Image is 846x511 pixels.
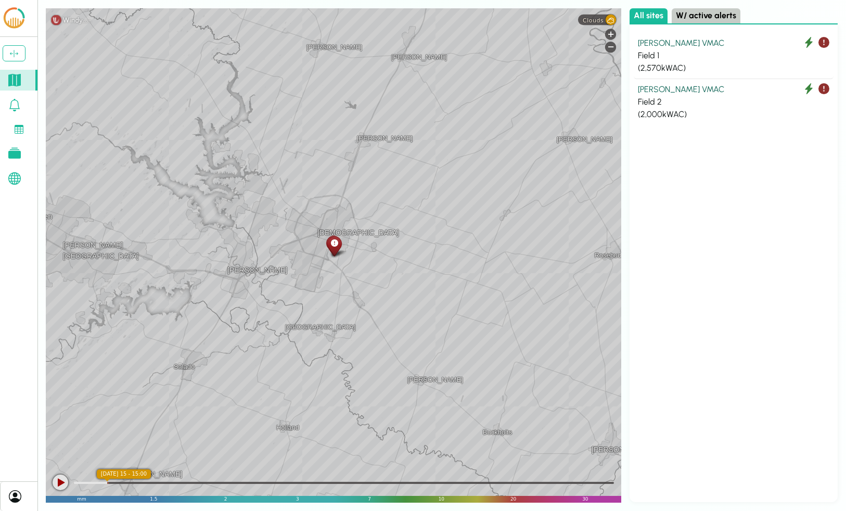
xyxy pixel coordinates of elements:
button: W/ active alerts [672,8,740,23]
button: All sites [630,8,668,23]
div: Field 1 [638,49,829,62]
div: Zoom in [605,29,616,40]
div: [PERSON_NAME] VMAC [638,37,829,49]
div: local time [97,469,151,479]
span: Clouds [583,17,604,23]
div: [DATE] 15 - 15:00 [97,469,151,479]
div: Field 2 [638,96,829,108]
div: Field 1 [324,234,342,257]
div: Zoom out [605,42,616,53]
div: ( 2,000 kWAC) [638,108,829,121]
button: [PERSON_NAME] VMAC Field 1 (2,570kWAC) [634,33,834,79]
img: LCOE.ai [2,6,27,30]
div: Select site list category [630,8,838,24]
div: [PERSON_NAME] VMAC [638,83,829,96]
div: ( 2,570 kWAC) [638,62,829,74]
button: [PERSON_NAME] VMAC Field 2 (2,000kWAC) [634,79,834,125]
div: Field 2 [325,234,343,258]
